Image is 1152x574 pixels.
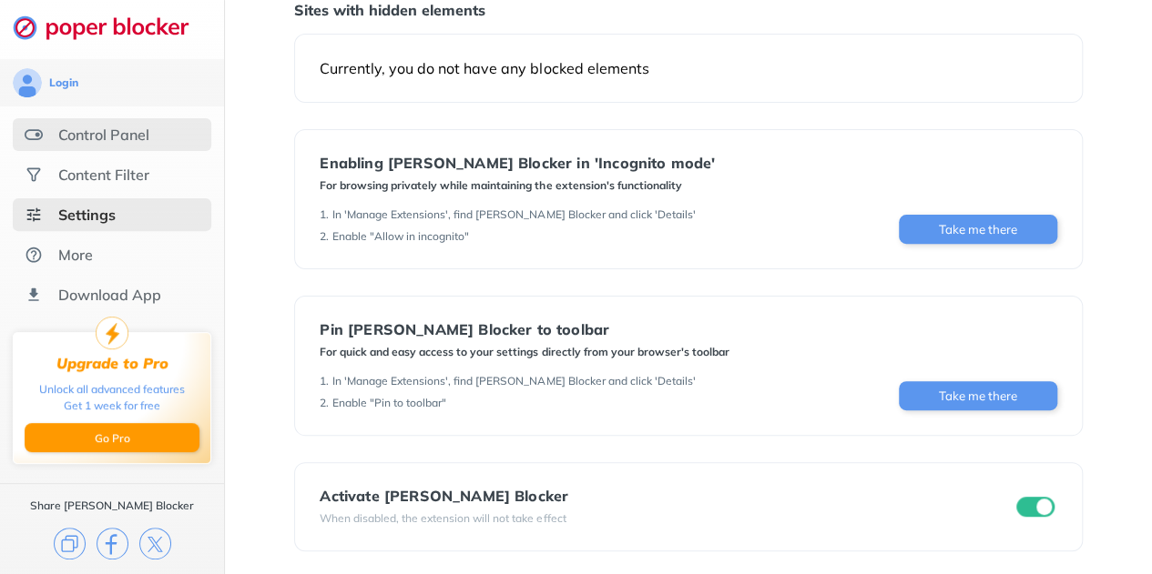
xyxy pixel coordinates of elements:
img: settings-selected.svg [25,206,43,224]
div: 1 . [320,207,329,222]
div: Upgrade to Pro [56,355,168,372]
div: Enable "Allow in incognito" [332,229,469,244]
div: Share [PERSON_NAME] Blocker [30,498,194,513]
div: 2 . [320,396,329,410]
button: Take me there [899,381,1057,410]
button: Go Pro [25,423,199,452]
div: Pin [PERSON_NAME] Blocker to toolbar [320,321,729,337]
div: Enable "Pin to toolbar" [332,396,446,410]
img: about.svg [25,246,43,264]
div: For quick and easy access to your settings directly from your browser's toolbar [320,345,729,359]
div: Unlock all advanced features [39,381,185,398]
img: x.svg [139,528,171,559]
img: download-app.svg [25,286,43,304]
div: In 'Manage Extensions', find [PERSON_NAME] Blocker and click 'Details' [332,207,695,222]
div: In 'Manage Extensions', find [PERSON_NAME] Blocker and click 'Details' [332,374,695,388]
div: Control Panel [58,126,149,144]
div: More [58,246,93,264]
div: For browsing privately while maintaining the extension's functionality [320,178,715,193]
div: Login [49,76,78,90]
button: Take me there [899,215,1057,244]
div: 2 . [320,229,329,244]
div: Sites with hidden elements [294,1,1082,19]
div: When disabled, the extension will not take effect [320,511,568,526]
img: facebook.svg [97,528,128,559]
div: Get 1 week for free [64,398,160,414]
div: Content Filter [58,166,149,184]
div: Activate [PERSON_NAME] Blocker [320,488,568,504]
img: social.svg [25,166,43,184]
img: features.svg [25,126,43,144]
div: Enabling [PERSON_NAME] Blocker in 'Incognito mode' [320,155,715,171]
img: logo-webpage.svg [13,15,209,40]
div: Settings [58,206,116,224]
img: upgrade-to-pro.svg [96,317,128,349]
div: Download App [58,286,161,304]
div: 1 . [320,374,329,388]
img: avatar.svg [13,68,42,97]
img: copy.svg [54,528,86,559]
div: Currently, you do not have any blocked elements [320,59,1056,77]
